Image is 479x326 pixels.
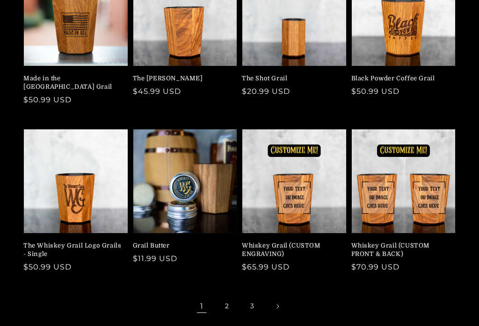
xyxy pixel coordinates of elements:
[351,75,450,83] a: Black Powder Coffee Grail
[23,242,123,259] a: The Whiskey Grail Logo Grails - Single
[217,297,237,317] a: Page 2
[23,75,123,92] a: Made in the [GEOGRAPHIC_DATA] Grail
[23,297,456,317] nav: Pagination
[133,75,232,83] a: The [PERSON_NAME]
[242,242,341,259] a: Whiskey Grail (CUSTOM ENGRAVING)
[191,297,212,317] span: Page 1
[242,75,341,83] a: The Shot Grail
[242,297,262,317] a: Page 3
[267,297,288,317] a: Next page
[351,242,450,259] a: Whiskey Grail (CUSTOM FRONT & BACK)
[133,242,232,250] a: Grail Butter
